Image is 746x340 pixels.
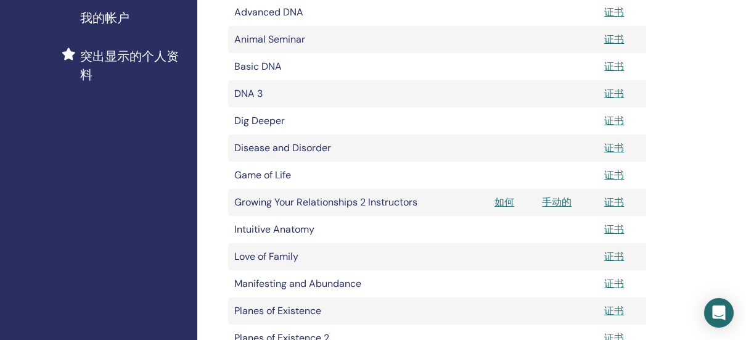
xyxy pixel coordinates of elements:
[604,141,624,154] a: 证书
[494,196,514,209] a: 如何
[542,196,572,209] a: 手动的
[604,114,624,127] a: 证书
[228,26,450,53] td: Animal Seminar
[228,243,450,270] td: Love of Family
[604,304,624,317] a: 证书
[604,223,624,236] a: 证书
[228,135,450,162] td: Disease and Disorder
[604,250,624,263] a: 证书
[228,80,450,107] td: DNA 3
[80,47,187,84] span: 突出显示的个人资料
[604,87,624,100] a: 证书
[604,277,624,290] a: 证书
[80,9,129,27] span: 我的帐户
[228,270,450,297] td: Manifesting and Abundance
[228,107,450,135] td: Dig Deeper
[604,196,624,209] a: 证书
[604,60,624,73] a: 证书
[228,53,450,80] td: Basic DNA
[604,6,624,19] a: 证书
[228,162,450,189] td: Game of Life
[228,297,450,325] td: Planes of Existence
[604,33,624,46] a: 证书
[228,189,450,216] td: Growing Your Relationships 2 Instructors
[228,216,450,243] td: Intuitive Anatomy
[704,298,734,328] div: Open Intercom Messenger
[604,168,624,181] a: 证书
